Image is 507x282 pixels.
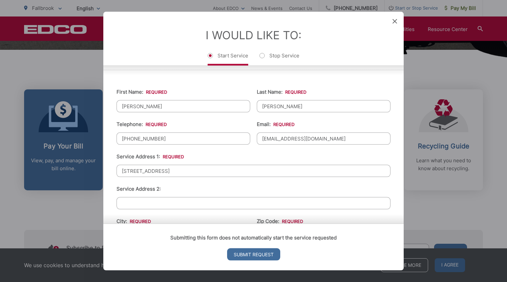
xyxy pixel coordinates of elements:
[208,52,248,65] label: Start Service
[257,89,306,95] label: Last Name:
[206,28,301,42] label: I Would Like To:
[170,235,337,241] strong: Submitting this form does not automatically start the service requested
[259,52,299,65] label: Stop Service
[117,186,161,192] label: Service Address 2:
[227,248,280,261] input: Submit Request
[117,89,167,95] label: First Name:
[117,121,167,127] label: Telephone:
[117,153,184,159] label: Service Address 1:
[257,121,294,127] label: Email:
